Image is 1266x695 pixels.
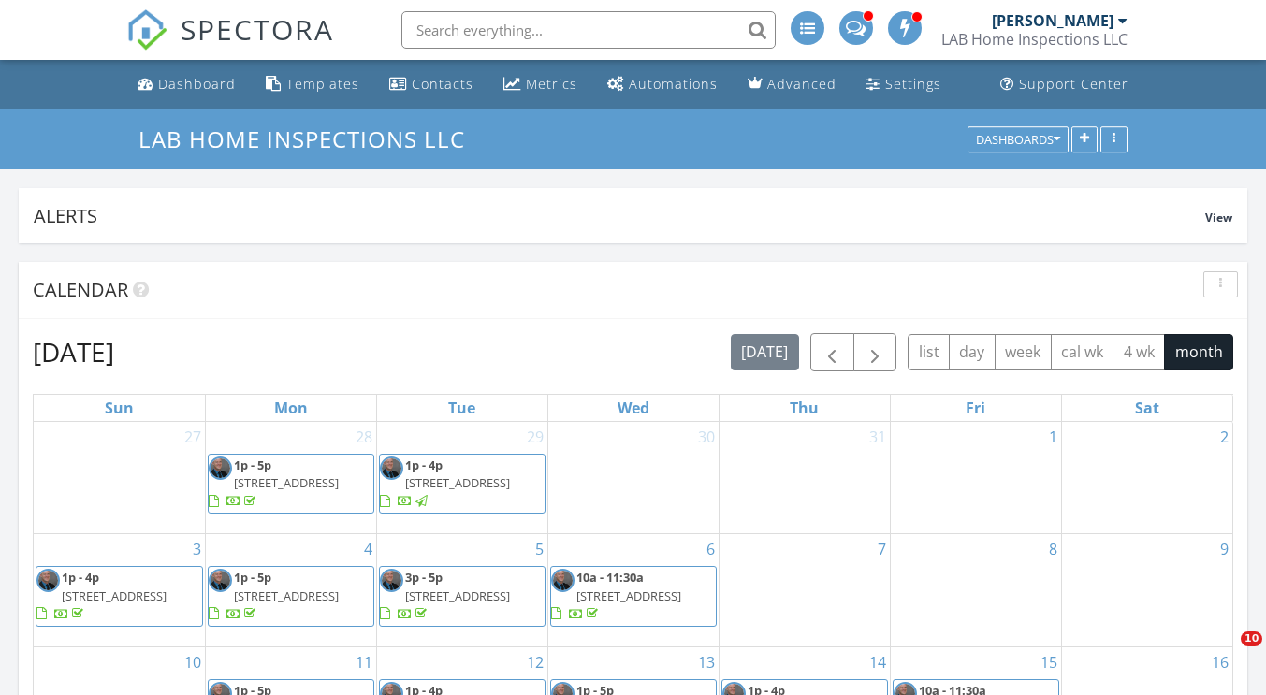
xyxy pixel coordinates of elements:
img: profile_pic__.png [209,456,232,480]
a: Wednesday [614,395,653,421]
button: 4 wk [1113,334,1165,370]
a: Go to July 28, 2025 [352,422,376,452]
div: Settings [885,75,941,93]
div: Contacts [412,75,473,93]
td: Go to August 9, 2025 [1061,534,1232,647]
button: Dashboards [968,126,1069,152]
a: 1p - 4p [STREET_ADDRESS] [36,566,203,627]
td: Go to July 27, 2025 [34,422,205,534]
span: [STREET_ADDRESS] [62,587,167,604]
a: Go to July 29, 2025 [523,422,547,452]
img: profile_pic__.png [551,569,575,592]
a: Go to August 5, 2025 [531,534,547,564]
a: Thursday [786,395,822,421]
a: Go to August 8, 2025 [1045,534,1061,564]
img: profile_pic__.png [380,569,403,592]
a: 1p - 4p [STREET_ADDRESS] [380,456,510,509]
input: Search everything... [401,11,776,49]
span: View [1205,210,1232,225]
div: Templates [286,75,359,93]
a: 3p - 5p [STREET_ADDRESS] [380,569,510,621]
span: [STREET_ADDRESS] [405,587,510,604]
span: 10a - 11:30a [576,569,644,586]
span: Calendar [33,277,128,302]
td: Go to August 8, 2025 [890,534,1061,647]
span: 1p - 4p [62,569,99,586]
a: 1p - 5p [STREET_ADDRESS] [209,569,339,621]
a: Saturday [1131,395,1163,421]
img: profile_pic__.png [380,456,403,480]
td: Go to August 7, 2025 [719,534,890,647]
td: Go to August 2, 2025 [1061,422,1232,534]
a: Dashboard [130,67,243,102]
span: [STREET_ADDRESS] [234,587,339,604]
span: 10 [1241,631,1262,646]
a: Go to August 11, 2025 [352,647,376,677]
button: [DATE] [731,334,799,370]
span: 1p - 4p [405,456,443,473]
a: Monday [270,395,312,421]
a: Go to August 4, 2025 [360,534,376,564]
a: SPECTORA [126,25,334,65]
td: Go to July 30, 2025 [547,422,719,534]
a: 1p - 5p [STREET_ADDRESS] [208,566,374,627]
a: 1p - 5p [STREET_ADDRESS] [209,456,339,509]
a: Go to July 30, 2025 [694,422,719,452]
div: Automations [629,75,718,93]
a: Support Center [993,67,1136,102]
a: Go to August 12, 2025 [523,647,547,677]
a: Go to August 1, 2025 [1045,422,1061,452]
button: week [995,334,1052,370]
a: 10a - 11:30a [STREET_ADDRESS] [550,566,717,627]
div: [PERSON_NAME] [992,11,1113,30]
div: Support Center [1019,75,1128,93]
span: 1p - 5p [234,456,271,473]
a: 1p - 4p [STREET_ADDRESS] [36,569,167,621]
span: [STREET_ADDRESS] [576,587,681,604]
img: profile_pic__.png [209,569,232,592]
iframe: Intercom live chat [1202,631,1247,676]
button: month [1164,334,1233,370]
td: Go to July 29, 2025 [376,422,547,534]
img: profile_pic__.png [36,569,60,592]
span: [STREET_ADDRESS] [234,474,339,491]
a: LAB Home Inspections LLC [138,123,481,154]
a: Sunday [101,395,138,421]
a: 10a - 11:30a [STREET_ADDRESS] [551,569,681,621]
a: Metrics [496,67,585,102]
button: cal wk [1051,334,1114,370]
a: Automations (Advanced) [600,67,725,102]
a: Go to August 14, 2025 [866,647,890,677]
a: Go to August 3, 2025 [189,534,205,564]
a: Go to July 27, 2025 [181,422,205,452]
h2: [DATE] [33,333,114,370]
td: Go to August 1, 2025 [890,422,1061,534]
td: Go to July 28, 2025 [205,422,376,534]
a: Go to August 2, 2025 [1216,422,1232,452]
a: Contacts [382,67,481,102]
a: Advanced [740,67,844,102]
span: 1p - 5p [234,569,271,586]
td: Go to July 31, 2025 [719,422,890,534]
a: Tuesday [444,395,479,421]
a: Go to August 13, 2025 [694,647,719,677]
a: Friday [962,395,989,421]
td: Go to August 6, 2025 [547,534,719,647]
a: Go to August 9, 2025 [1216,534,1232,564]
a: Go to August 15, 2025 [1037,647,1061,677]
td: Go to August 5, 2025 [376,534,547,647]
div: Alerts [34,203,1205,228]
a: Go to August 10, 2025 [181,647,205,677]
a: 1p - 4p [STREET_ADDRESS] [379,454,546,514]
button: list [908,334,950,370]
div: Metrics [526,75,577,93]
a: Go to August 7, 2025 [874,534,890,564]
a: 1p - 5p [STREET_ADDRESS] [208,454,374,514]
a: 3p - 5p [STREET_ADDRESS] [379,566,546,627]
div: Dashboard [158,75,236,93]
span: [STREET_ADDRESS] [405,474,510,491]
a: Go to August 6, 2025 [703,534,719,564]
div: LAB Home Inspections LLC [941,30,1128,49]
a: Settings [859,67,949,102]
span: SPECTORA [181,9,334,49]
